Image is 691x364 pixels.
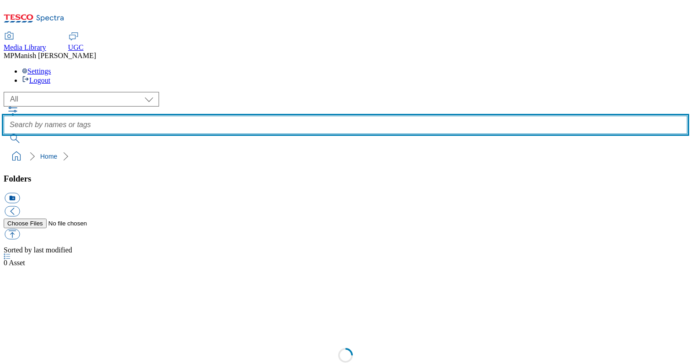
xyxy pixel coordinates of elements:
span: MP [4,52,14,59]
a: Logout [22,76,50,84]
a: Home [40,153,57,160]
a: Media Library [4,32,46,52]
span: Asset [4,259,25,267]
a: home [9,149,24,164]
h3: Folders [4,174,687,184]
span: UGC [68,43,84,51]
a: UGC [68,32,84,52]
span: Media Library [4,43,46,51]
span: Sorted by last modified [4,246,72,254]
span: 0 [4,259,9,267]
input: Search by names or tags [4,116,687,134]
a: Settings [22,67,51,75]
span: Manish [PERSON_NAME] [14,52,96,59]
nav: breadcrumb [4,148,687,165]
